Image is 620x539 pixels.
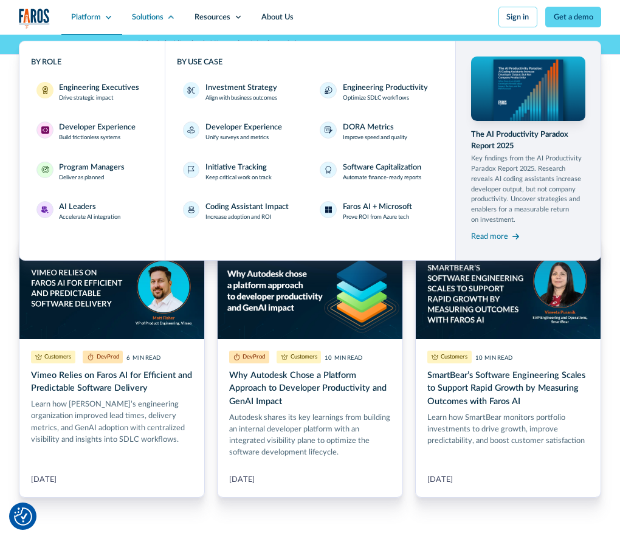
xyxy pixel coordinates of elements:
[31,76,153,108] a: Engineering ExecutivesEngineering ExecutivesDrive strategic impact
[471,231,508,242] div: Read more
[177,116,306,148] a: Developer ExperienceUnify surveys and metrics
[31,196,153,228] a: AI LeadersAI LeadersAccelerate AI integration
[132,12,164,23] div: Solutions
[471,154,585,225] p: Key findings from the AI Productivity Paradox Report 2025. Research reveals AI coding assistants ...
[59,94,113,102] p: Drive strategic impact
[177,57,444,68] div: BY USE CASE
[205,82,277,94] div: Investment Strategy
[343,162,421,173] div: Software Capitalization
[545,7,602,27] a: Get a demo
[314,76,444,108] a: Engineering ProductivityOptimize SDLC workflows
[59,201,96,213] div: AI Leaders
[177,196,306,228] a: Coding Assistant ImpactIncrease adoption and ROI
[14,507,32,526] button: Cookie Settings
[343,133,407,142] p: Improve speed and quality
[14,507,32,526] img: Revisit consent button
[41,126,49,134] img: Developer Experience
[314,116,444,148] a: DORA MetricsImprove speed and quality
[59,133,120,142] p: Build frictionless systems
[343,94,409,102] p: Optimize SDLC workflows
[471,129,585,152] div: The AI Productivity Paradox Report 2025
[343,82,428,94] div: Engineering Productivity
[41,206,49,214] img: AI Leaders
[498,7,538,27] a: Sign in
[195,12,230,23] div: Resources
[177,156,306,188] a: Initiative TrackingKeep critical work on track
[59,122,136,133] div: Developer Experience
[205,94,277,102] p: Align with business outcomes
[41,86,49,94] img: Engineering Executives
[205,162,267,173] div: Initiative Tracking
[205,213,272,221] p: Increase adoption and ROI
[31,156,153,188] a: Program ManagersProgram ManagersDeliver as planned
[217,235,404,498] a: More Blog Link
[19,9,50,29] img: Logo of the analytics and reporting company Faros.
[71,12,101,23] div: Platform
[415,235,602,498] a: More Blog Link
[314,156,444,188] a: Software CapitalizationAutomate finance-ready reports
[471,57,585,245] a: The AI Productivity Paradox Report 2025Key findings from the AI Productivity Paradox Report 2025....
[31,57,153,68] div: BY ROLE
[205,201,289,213] div: Coding Assistant Impact
[343,122,394,133] div: DORA Metrics
[59,213,120,221] p: Accelerate AI integration
[177,76,306,108] a: Investment StrategyAlign with business outcomes
[19,235,205,498] a: More Blog Link
[19,35,602,261] nav: Solutions
[343,213,409,221] p: Prove ROI from Azure tech
[205,122,282,133] div: Developer Experience
[31,116,153,148] a: Developer ExperienceDeveloper ExperienceBuild frictionless systems
[59,173,104,182] p: Deliver as planned
[41,166,49,174] img: Program Managers
[59,82,139,94] div: Engineering Executives
[343,201,412,213] div: Faros AI + Microsoft
[205,173,272,182] p: Keep critical work on track
[19,9,50,29] a: home
[343,173,421,182] p: Automate finance-ready reports
[205,133,269,142] p: Unify surveys and metrics
[314,196,444,228] a: Faros AI + MicrosoftProve ROI from Azure tech
[59,162,125,173] div: Program Managers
